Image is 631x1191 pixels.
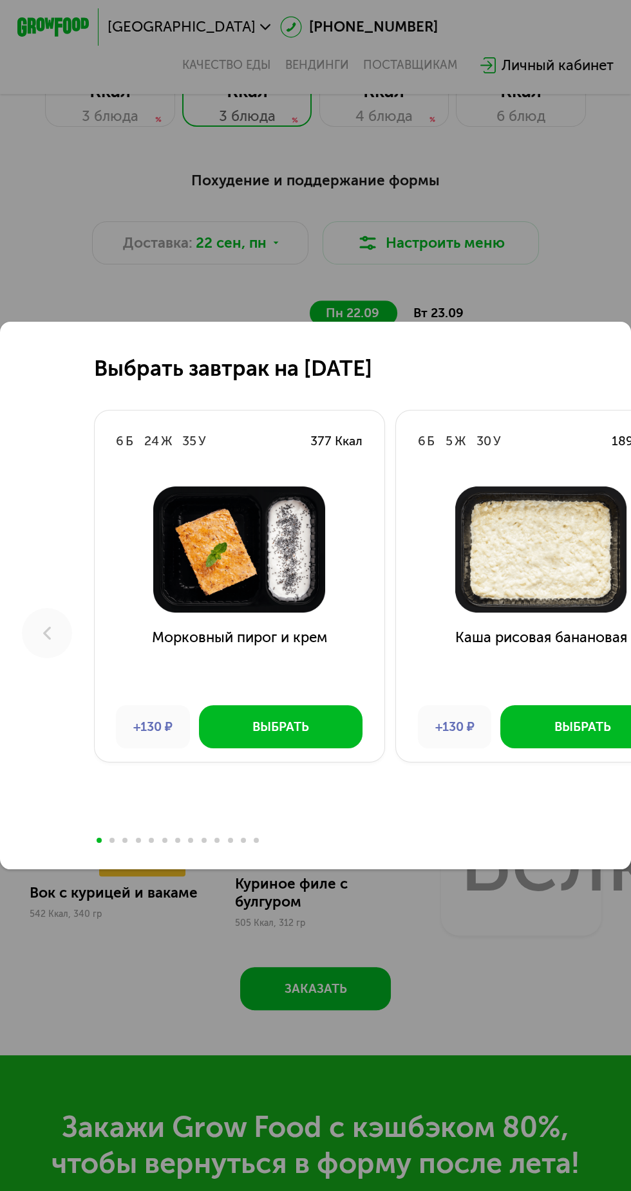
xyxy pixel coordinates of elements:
[493,432,501,450] div: У
[198,432,206,450] div: У
[554,718,611,736] div: Выбрать
[446,432,453,450] div: 5
[109,486,370,613] img: Морковный пирог и крем
[161,432,172,450] div: Ж
[252,718,309,736] div: Выбрать
[144,432,159,450] div: 24
[310,432,363,450] div: 377 Ккал
[116,705,190,748] div: +130 ₽
[94,356,372,381] h2: Выбрать завтрак на [DATE]
[199,705,363,748] button: Выбрать
[418,705,492,748] div: +130 ₽
[418,432,426,450] div: 6
[182,432,196,450] div: 35
[95,627,384,692] h3: Морковный пирог и крем
[126,432,133,450] div: Б
[476,432,491,450] div: 30
[116,432,124,450] div: 6
[427,432,435,450] div: Б
[455,432,466,450] div: Ж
